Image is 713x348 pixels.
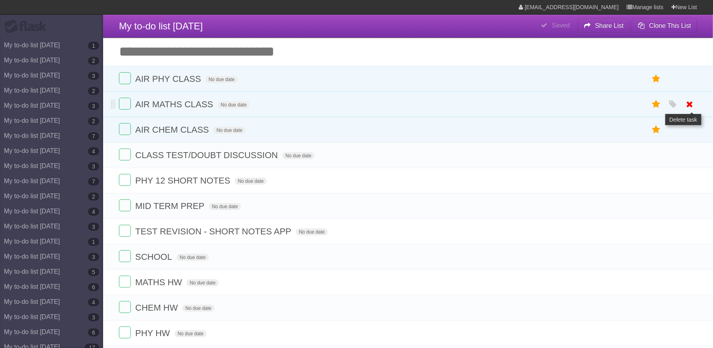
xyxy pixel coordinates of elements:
[649,72,664,85] label: Star task
[88,268,99,276] b: 5
[88,117,99,125] b: 2
[135,125,211,135] span: AIR CHEM CLASS
[235,178,267,185] span: No due date
[174,330,207,337] span: No due date
[296,228,328,236] span: No due date
[88,162,99,170] b: 3
[135,226,293,236] span: TEST REVISION - SHORT NOTES APP
[88,238,99,246] b: 1
[119,301,131,313] label: Done
[182,305,215,312] span: No due date
[119,149,131,160] label: Done
[135,201,206,211] span: MID TERM PREP
[218,101,250,108] span: No due date
[135,328,172,338] span: PHY HW
[595,22,624,29] b: Share List
[135,176,232,186] span: PHY 12 SHORT NOTES
[135,303,180,313] span: CHEM HW
[88,42,99,50] b: 1
[119,276,131,288] label: Done
[578,19,630,33] button: Share List
[186,279,218,286] span: No due date
[119,199,131,211] label: Done
[88,193,99,201] b: 2
[88,87,99,95] b: 2
[282,152,314,159] span: No due date
[88,313,99,321] b: 3
[119,72,131,84] label: Done
[88,283,99,291] b: 6
[88,72,99,80] b: 3
[88,223,99,231] b: 3
[119,123,131,135] label: Done
[88,132,99,140] b: 7
[119,174,131,186] label: Done
[205,76,238,83] span: No due date
[649,123,664,136] label: Star task
[632,19,697,33] button: Clone This List
[135,277,184,287] span: MATHS HW
[135,252,174,262] span: SCHOOL
[135,74,203,84] span: AIR PHY CLASS
[176,254,209,261] span: No due date
[649,98,664,111] label: Star task
[213,127,245,134] span: No due date
[88,102,99,110] b: 3
[119,98,131,110] label: Done
[88,178,99,186] b: 7
[119,225,131,237] label: Done
[88,298,99,306] b: 4
[88,208,99,216] b: 4
[88,147,99,155] b: 4
[88,57,99,65] b: 2
[119,21,203,31] span: My to-do list [DATE]
[552,22,570,29] b: Saved
[119,250,131,262] label: Done
[88,329,99,336] b: 6
[649,22,691,29] b: Clone This List
[4,19,52,34] div: Flask
[135,99,215,109] span: AIR MATHS CLASS
[209,203,241,210] span: No due date
[135,150,280,160] span: CLASS TEST/DOUBT DISCUSSION
[88,253,99,261] b: 3
[119,327,131,338] label: Done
